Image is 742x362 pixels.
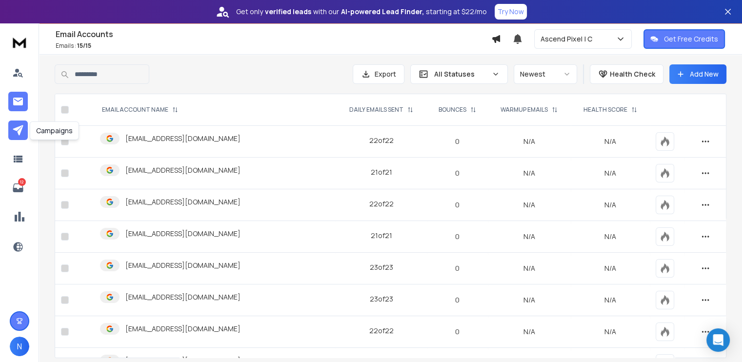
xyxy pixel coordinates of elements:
p: All Statuses [434,69,488,79]
div: Open Intercom Messenger [706,328,730,352]
p: N/A [577,200,644,210]
button: Export [353,64,404,84]
p: N/A [577,137,644,146]
span: 15 / 15 [77,41,91,50]
button: N [10,337,29,356]
p: [EMAIL_ADDRESS][DOMAIN_NAME] [125,261,241,270]
div: 22 of 22 [369,199,394,209]
td: N/A [488,189,571,221]
p: N/A [577,263,644,273]
p: 0 [433,295,482,305]
button: Try Now [495,4,527,20]
td: N/A [488,284,571,316]
p: Health Check [610,69,655,79]
p: [EMAIL_ADDRESS][DOMAIN_NAME] [125,165,241,175]
button: Add New [669,64,726,84]
p: [EMAIL_ADDRESS][DOMAIN_NAME] [125,134,241,143]
p: 0 [433,263,482,273]
td: N/A [488,221,571,253]
div: 21 of 21 [371,167,392,177]
strong: verified leads [265,7,311,17]
p: WARMUP EMAILS [501,106,548,114]
div: 23 of 23 [370,294,393,304]
p: 12 [18,178,26,186]
div: 22 of 22 [369,326,394,336]
p: HEALTH SCORE [583,106,627,114]
p: N/A [577,168,644,178]
p: DAILY EMAILS SENT [349,106,403,114]
p: 0 [433,168,482,178]
div: Campaigns [30,121,79,140]
p: Get Free Credits [664,34,718,44]
p: Ascend Pixel | C [541,34,596,44]
div: 22 of 22 [369,136,394,145]
p: N/A [577,232,644,241]
strong: AI-powered Lead Finder, [341,7,424,17]
p: 0 [433,327,482,337]
p: 0 [433,137,482,146]
td: N/A [488,126,571,158]
h1: Email Accounts [56,28,491,40]
p: N/A [577,327,644,337]
p: 0 [433,232,482,241]
p: [EMAIL_ADDRESS][DOMAIN_NAME] [125,229,241,239]
a: 12 [8,178,28,198]
p: Get only with our starting at $22/mo [236,7,487,17]
div: EMAIL ACCOUNT NAME [102,106,178,114]
div: 23 of 23 [370,262,393,272]
p: N/A [577,295,644,305]
button: Get Free Credits [643,29,725,49]
p: [EMAIL_ADDRESS][DOMAIN_NAME] [125,292,241,302]
img: logo [10,33,29,51]
p: [EMAIL_ADDRESS][DOMAIN_NAME] [125,197,241,207]
div: 21 of 21 [371,231,392,241]
button: Newest [514,64,577,84]
p: [EMAIL_ADDRESS][DOMAIN_NAME] [125,324,241,334]
td: N/A [488,158,571,189]
p: Emails : [56,42,491,50]
button: Health Check [590,64,663,84]
p: Try Now [498,7,524,17]
p: 0 [433,200,482,210]
td: N/A [488,253,571,284]
p: BOUNCES [439,106,466,114]
td: N/A [488,316,571,348]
